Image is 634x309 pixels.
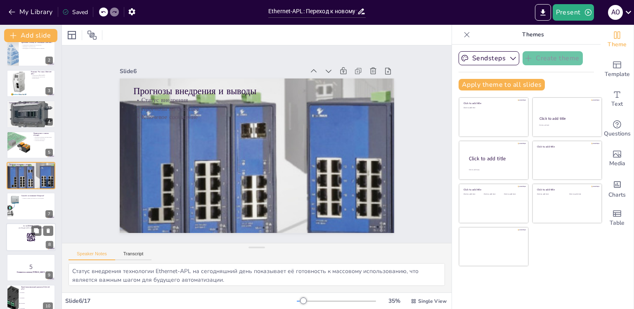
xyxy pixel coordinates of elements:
span: Position [87,30,97,40]
div: Click to add text [569,193,595,195]
p: Themes [473,25,592,45]
button: Export to PowerPoint [535,4,551,21]
div: Click to add text [464,107,523,109]
div: Add text boxes [601,84,634,114]
p: Решение: Что такое Ethernet-APL? [31,71,53,75]
div: 35 % [384,297,404,305]
div: Click to add title [464,102,523,105]
div: Click to add text [484,193,502,195]
button: Add slide [4,29,57,42]
div: 8 [6,223,56,251]
div: Click to add title [469,155,522,162]
p: Объем данных [9,107,53,108]
strong: Готовьтесь к началу [PERSON_NAME]! [17,271,45,273]
strong: [DOMAIN_NAME] [27,225,39,227]
div: 2 [45,57,53,64]
p: Преимущества технологии [31,76,53,78]
div: Get real-time input from your audience [601,114,634,144]
p: Ключевое сообщение [9,168,53,170]
p: Определение Ethernet-APL [31,74,53,76]
div: Click to add title [539,116,594,121]
span: 1500 метров [20,308,55,309]
button: Duplicate Slide [31,226,41,235]
span: Single View [418,298,447,304]
div: Add images, graphics, shapes or video [601,144,634,174]
div: Click to add text [464,193,482,195]
div: Click to add title [537,188,596,191]
p: Ограничения традиционных протоколов [21,44,53,46]
div: Layout [65,29,78,42]
span: Text [611,100,623,109]
p: Прогнозы на будущее [9,166,53,168]
button: My Library [6,5,56,19]
button: A O [608,4,623,21]
div: 6 [7,162,55,189]
div: 9 [45,271,53,279]
div: 4 [7,100,55,128]
button: Apply theme to all slides [459,79,545,90]
span: Questions [604,129,631,138]
p: Идеальная пирамида автоматизации [33,136,53,138]
div: Slide 6 / 17 [65,297,297,305]
div: 3 [45,87,53,95]
p: Прогнозы внедрения и выводы [173,31,393,166]
p: Сравнение с традиционными протоколами [9,102,53,104]
span: 750 метров [20,297,55,298]
span: Charts [608,190,626,200]
button: Speaker Notes [69,251,115,260]
div: Click to add title [537,145,596,148]
p: Go to [9,224,53,227]
div: Add ready made slides [601,55,634,84]
div: A O [608,5,623,20]
p: Проблема: Почему не «обычный» Ethernet? [21,41,53,43]
input: Insert title [268,5,357,17]
div: 8 [46,241,53,248]
span: 500 метров [20,292,55,293]
p: Статус внедрения [170,40,388,171]
p: Стратегия миграции [33,140,53,141]
p: Прогнозы внедрения и выводы [9,163,53,166]
span: Table [610,219,625,228]
div: Click to add text [504,193,523,195]
div: Slide 6 [173,9,337,108]
span: 1000 метров [20,303,55,304]
span: Theme [608,40,627,49]
div: Click to add text [539,124,594,126]
p: Статус внедрения [9,165,53,166]
p: Спасибо за внимание! Вопросы? [21,195,53,197]
p: Проблемы с безопасностью [21,46,53,48]
div: Click to add text [537,193,563,195]
div: 9 [7,254,55,281]
p: Прогнозы на будущее [166,48,383,179]
div: 5 [45,149,53,156]
div: Click to add body [469,169,521,171]
div: 6 [45,179,53,187]
div: 2 [7,39,55,66]
span: Media [609,159,625,168]
div: Change the overall theme [601,25,634,55]
p: Какой максимальный диапазон Ethernet-APL? [21,285,53,290]
p: 5 [9,262,53,271]
span: Template [605,70,630,79]
div: 3 [7,70,55,97]
button: Present [553,4,594,21]
p: Ключевое сообщение [161,55,379,186]
p: Взрывозащита [31,78,53,79]
button: Transcript [115,251,152,260]
button: Create theme [523,51,583,65]
button: Sendsteps [459,51,519,65]
p: Сравнение скорости [9,104,53,105]
p: Простота архитектуры [9,105,53,107]
textarea: Статус внедрения технологии Ethernet-APL на сегодняшний день показывает её готовность к массовому... [69,263,445,286]
p: Необходимость специализированных решений [21,47,53,49]
div: 7 [7,193,55,220]
p: Открытое время для вопросов и обсуждений. [21,198,53,200]
button: Delete Slide [43,226,53,235]
div: 5 [7,131,55,159]
p: and login with code [9,227,53,229]
div: Saved [62,8,88,16]
div: Add charts and graphs [601,174,634,203]
p: Примеры применения [33,138,53,140]
p: Применение и замена FF/HART [33,132,53,137]
div: Add a table [601,203,634,233]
